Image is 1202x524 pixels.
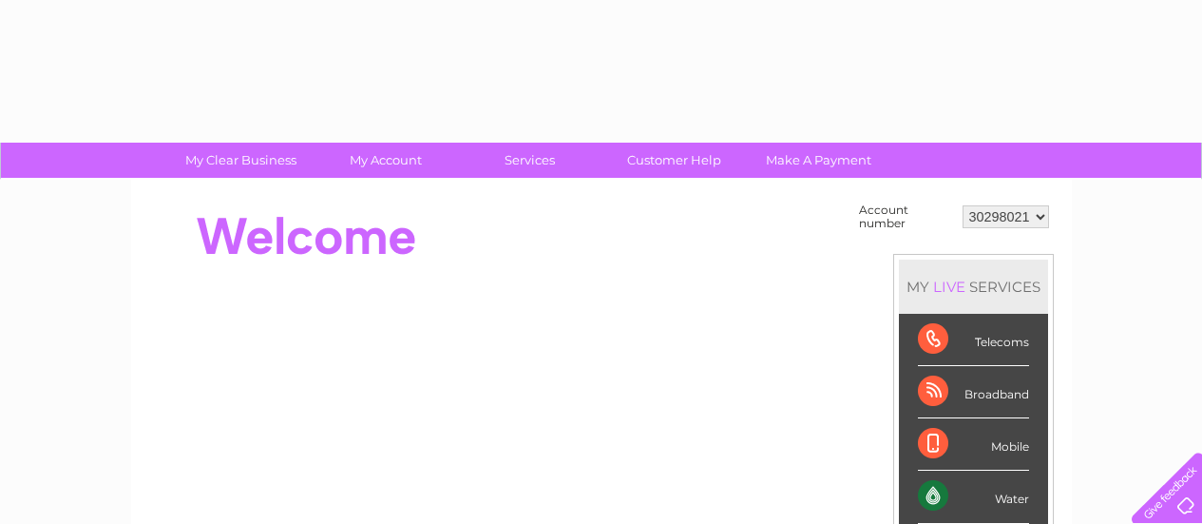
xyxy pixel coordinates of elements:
[307,143,464,178] a: My Account
[899,260,1048,314] div: MY SERVICES
[162,143,319,178] a: My Clear Business
[918,418,1029,471] div: Mobile
[929,278,969,296] div: LIVE
[918,314,1029,366] div: Telecoms
[854,199,958,235] td: Account number
[918,471,1029,523] div: Water
[596,143,753,178] a: Customer Help
[451,143,608,178] a: Services
[918,366,1029,418] div: Broadband
[740,143,897,178] a: Make A Payment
